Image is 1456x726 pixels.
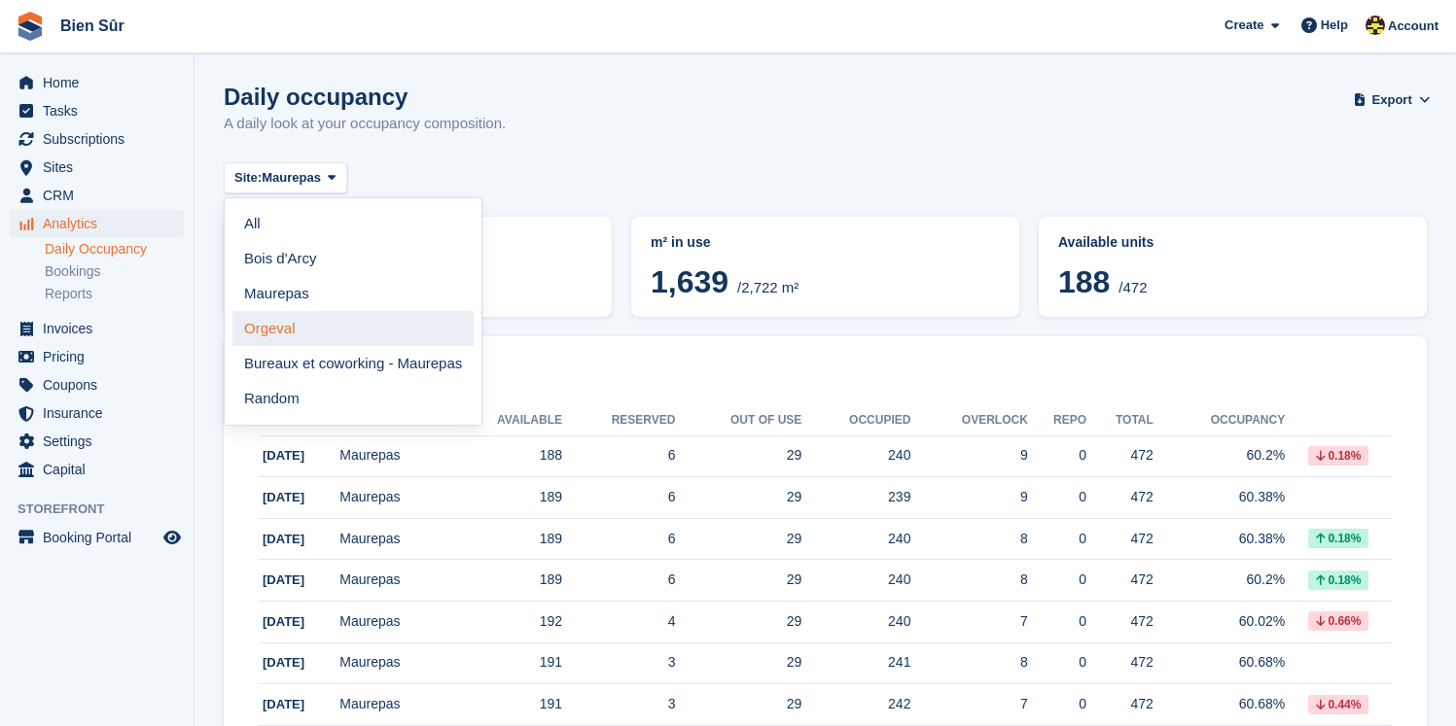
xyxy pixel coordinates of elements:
[10,456,184,483] a: menu
[45,240,184,259] a: Daily Occupancy
[675,602,801,643] td: 29
[675,642,801,684] td: 29
[1086,518,1154,560] td: 472
[562,477,676,519] td: 6
[10,371,184,398] a: menu
[339,435,446,477] td: Maurepas
[1028,445,1086,466] div: 0
[1321,16,1348,35] span: Help
[1028,570,1086,590] div: 0
[1154,642,1285,684] td: 60.68%
[10,343,184,370] a: menu
[232,276,474,311] a: Maurepas
[1028,652,1086,673] div: 0
[232,381,474,416] a: Random
[1388,17,1438,36] span: Account
[232,346,474,381] a: Bureaux et coworking - Maurepas
[447,518,562,560] td: 189
[1154,684,1285,726] td: 60.68%
[1028,487,1086,507] div: 0
[339,642,446,684] td: Maurepas
[43,524,160,551] span: Booking Portal
[910,694,1027,714] div: 7
[1154,518,1285,560] td: 60.38%
[737,279,799,295] span: /2,722 m²
[45,285,184,303] a: Reports
[910,611,1027,632] div: 7
[339,518,446,560] td: Maurepas
[232,206,474,241] a: All
[43,315,160,342] span: Invoices
[447,602,562,643] td: 192
[447,684,562,726] td: 191
[1154,602,1285,643] td: 60.02%
[1308,611,1368,631] div: 0.66%
[801,445,910,466] div: 240
[339,602,446,643] td: Maurepas
[10,315,184,342] a: menu
[1086,435,1154,477] td: 472
[1086,684,1154,726] td: 472
[43,399,160,427] span: Insurance
[801,487,910,507] div: 239
[1154,560,1285,602] td: 60.2%
[801,405,910,436] th: Occupied
[910,487,1027,507] div: 9
[1086,405,1154,436] th: Total
[1086,560,1154,602] td: 472
[1154,405,1285,436] th: Occupancy
[339,477,446,519] td: Maurepas
[339,684,446,726] td: Maurepas
[1086,642,1154,684] td: 472
[675,518,801,560] td: 29
[1028,611,1086,632] div: 0
[1058,234,1154,250] span: Available units
[1366,16,1385,35] img: Marie Tran
[43,428,160,455] span: Settings
[1086,602,1154,643] td: 472
[447,642,562,684] td: 191
[562,405,676,436] th: Reserved
[263,572,304,587] span: [DATE]
[224,84,506,110] h1: Daily occupancy
[10,428,184,455] a: menu
[651,232,1000,253] abbr: Current breakdown of %{unit} occupied
[10,210,184,237] a: menu
[910,445,1027,466] div: 9
[910,570,1027,590] div: 8
[16,12,45,41] img: stora-icon-8386f47178a22dfd0bd8f6a31ec36ba5ce8667c1dd55bd0f319d3a0aa187defe.svg
[45,262,184,281] a: Bookings
[43,97,160,124] span: Tasks
[651,264,728,299] span: 1,639
[263,655,304,670] span: [DATE]
[43,182,160,209] span: CRM
[1028,405,1086,436] th: Repo
[1028,529,1086,549] div: 0
[801,611,910,632] div: 240
[1357,84,1427,116] button: Export
[1308,446,1368,466] div: 0.18%
[43,154,160,181] span: Sites
[10,524,184,551] a: menu
[447,405,562,436] th: Available
[562,642,676,684] td: 3
[339,560,446,602] td: Maurepas
[10,182,184,209] a: menu
[43,456,160,483] span: Capital
[43,125,160,153] span: Subscriptions
[263,697,304,711] span: [DATE]
[10,399,184,427] a: menu
[43,210,160,237] span: Analytics
[43,69,160,96] span: Home
[263,448,304,463] span: [DATE]
[10,97,184,124] a: menu
[1308,570,1368,590] div: 0.18%
[1028,694,1086,714] div: 0
[675,684,801,726] td: 29
[53,10,132,42] a: Bien Sûr
[234,168,262,188] span: Site:
[562,518,676,560] td: 6
[651,234,710,250] span: m² in use
[18,500,194,519] span: Storefront
[910,529,1027,549] div: 8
